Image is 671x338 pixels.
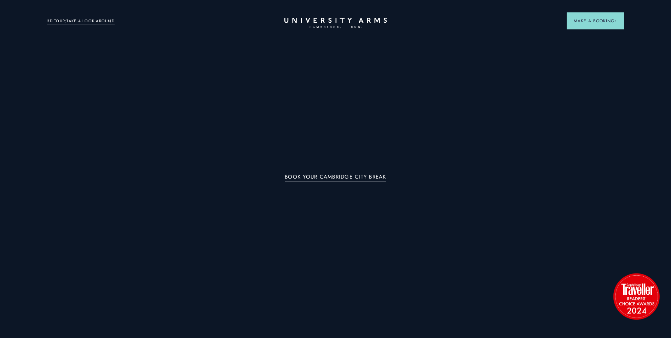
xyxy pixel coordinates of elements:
[284,18,387,29] a: Home
[614,20,617,22] img: Arrow icon
[47,18,115,24] a: 3D TOUR:TAKE A LOOK AROUND
[567,12,624,29] button: Make a BookingArrow icon
[285,174,386,182] a: BOOK YOUR CAMBRIDGE CITY BREAK
[574,18,617,24] span: Make a Booking
[610,270,663,323] img: image-2524eff8f0c5d55edbf694693304c4387916dea5-1501x1501-png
